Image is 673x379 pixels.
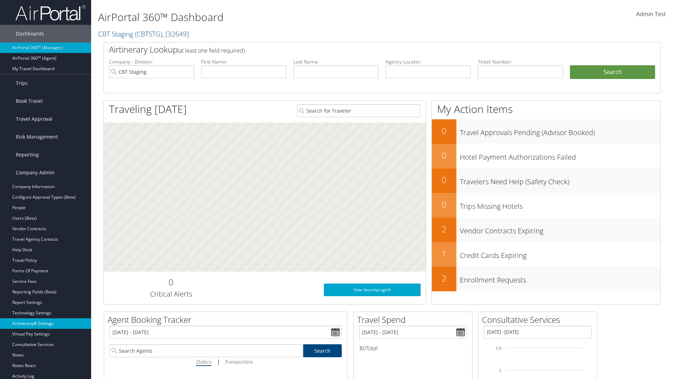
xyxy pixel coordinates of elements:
[460,173,660,187] h3: Travelers Need Help (Safety Check)
[359,344,467,352] h6: Total
[432,223,456,235] h2: 2
[432,102,660,117] h1: My Action Items
[162,29,189,39] span: , [ 32649 ]
[636,10,666,18] span: Admin Test
[432,125,456,137] h2: 0
[496,346,501,350] tspan: 1.5
[297,104,421,117] input: Search for Traveler
[570,65,655,79] button: Search
[201,58,286,65] label: First Name:
[108,314,347,326] h2: Agent Booking Tracker
[98,10,477,25] h1: AirPortal 360™ Dashboard
[432,218,660,242] a: 2Vendor Contracts Expiring
[460,124,660,138] h3: Travel Approvals Pending (Advisor Booked)
[16,25,44,42] span: Dashboards
[109,58,194,65] label: Company - Division:
[196,358,211,365] i: Dollars
[16,164,55,181] span: Company Admin
[224,358,252,365] i: Transactions
[432,267,660,291] a: 2Enrollment Requests
[178,47,245,54] span: (at least one field required)
[636,4,666,25] a: Admin Test
[15,5,86,21] img: airportal-logo.png
[16,92,43,110] span: Book Travel
[432,248,456,260] h2: 1
[16,146,39,164] span: Reporting
[16,74,28,92] span: Trips
[109,344,303,357] input: Search Agents
[386,58,471,65] label: Agency Locator:
[16,128,58,146] span: Risk Management
[16,110,53,128] span: Travel Approval
[109,276,233,288] h2: 0
[109,44,609,55] h2: Airtinerary Lookup
[303,344,342,357] a: Search
[460,272,660,285] h3: Enrollment Requests
[109,289,233,299] h3: Critical Alerts
[359,344,365,352] span: $0
[432,174,456,186] h2: 0
[135,29,162,39] span: ( CBTSTG )
[460,247,660,260] h3: Credit Cards Expiring
[293,58,379,65] label: Last Name:
[460,149,660,162] h3: Hotel Payment Authorizations Failed
[460,198,660,211] h3: Trips Missing Hotels
[432,168,660,193] a: 0Travelers Need Help (Safety Check)
[98,29,189,39] a: CBT Staging
[432,149,456,161] h2: 0
[432,242,660,267] a: 1Credit Cards Expiring
[478,58,563,65] label: Ticket Number:
[357,314,472,326] h2: Travel Spend
[460,222,660,236] h3: Vendor Contracts Expiring
[432,272,456,284] h2: 2
[432,193,660,218] a: 0Trips Missing Hotels
[109,102,187,117] h1: Traveling [DATE]
[432,199,456,211] h2: 0
[432,144,660,168] a: 0Hotel Payment Authorizations Failed
[324,284,421,296] a: View SecurityLogic®
[432,119,660,144] a: 0Travel Approvals Pending (Advisor Booked)
[499,368,501,373] tspan: 1
[482,314,597,326] h2: Consultative Services
[109,357,342,366] div: |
